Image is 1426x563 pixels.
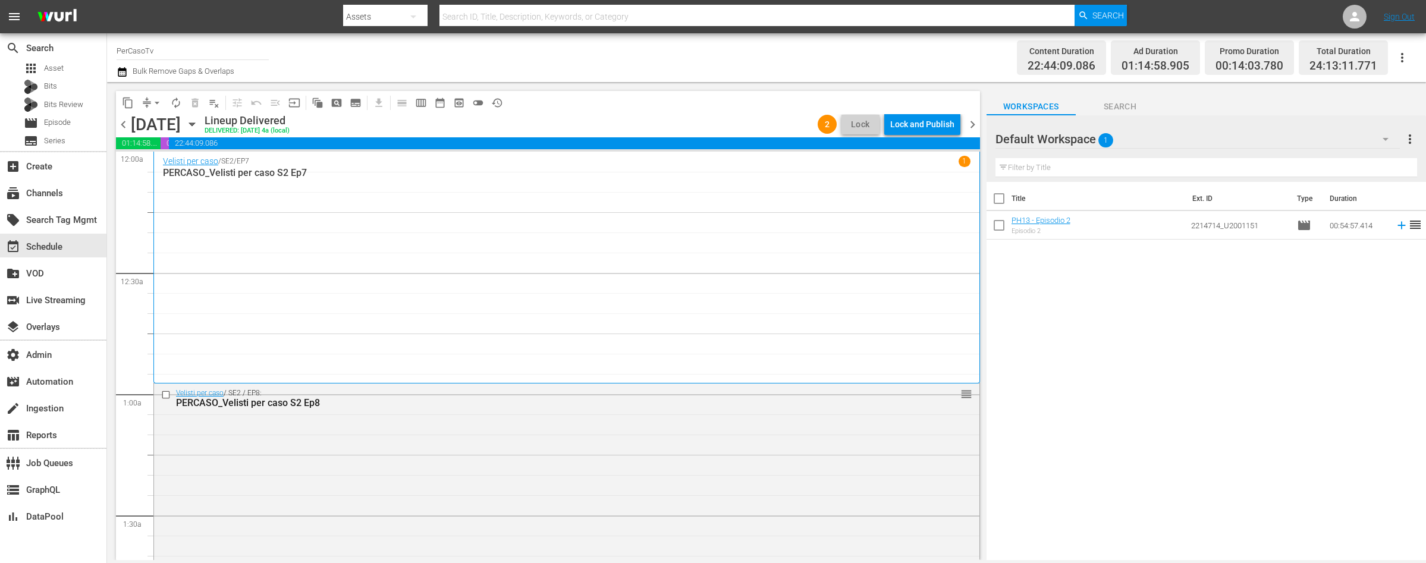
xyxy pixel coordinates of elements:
span: Live Streaming [6,293,20,307]
span: 2 [818,119,837,129]
div: DELIVERED: [DATE] 4a (local) [205,127,290,135]
span: reorder [960,388,972,401]
span: Week Calendar View [412,93,431,112]
span: View Backup [450,93,469,112]
span: Workspaces [987,99,1076,114]
button: Search [1075,5,1127,26]
span: reorder [1408,218,1422,232]
div: [DATE] [131,115,181,134]
span: Create Search Block [327,93,346,112]
span: Fill episodes with ad slates [266,93,285,112]
span: Bulk Remove Gaps & Overlaps [131,67,234,76]
span: chevron_left [116,117,131,132]
span: autorenew_outlined [170,97,182,109]
span: date_range_outlined [434,97,446,109]
span: Select an event to delete [186,93,205,112]
span: Overlays [6,320,20,334]
p: EP7 [237,157,249,165]
span: input [288,97,300,109]
div: Promo Duration [1215,43,1283,59]
span: menu [7,10,21,24]
span: Automation [6,375,20,389]
div: PERCASO_Velisti per caso S2 Ep8 [176,397,912,408]
span: Asset [44,62,64,74]
th: Title [1012,182,1185,215]
span: Refresh All Search Blocks [304,91,327,114]
span: Loop Content [167,93,186,112]
span: Clear Lineup [205,93,224,112]
span: GraphQL [6,483,20,497]
span: Search [1076,99,1165,114]
span: Download as CSV [365,91,388,114]
p: SE2 / [221,157,237,165]
span: 24:13:11.771 [1309,59,1377,73]
span: 00:14:03.780 [161,137,169,149]
span: Episode [44,117,71,128]
span: Asset [24,61,38,76]
button: Lock [841,115,880,134]
p: 1 [962,157,966,165]
span: arrow_drop_down [151,97,163,109]
span: chevron_right [965,117,980,132]
div: Bits [24,80,38,94]
span: Search [6,41,20,55]
span: more_vert [1403,132,1417,146]
span: Month Calendar View [431,93,450,112]
span: Episode [1297,218,1311,232]
span: Remove Gaps & Overlaps [137,93,167,112]
td: 2214714_U2001151 [1186,211,1292,240]
span: Bits [44,80,57,92]
div: Ad Duration [1122,43,1189,59]
span: Lock [846,118,875,131]
span: Job Queues [6,456,20,470]
span: Create [6,159,20,174]
span: 1 [1098,128,1113,153]
svg: Add to Schedule [1395,219,1408,232]
span: Episode [24,116,38,130]
div: Content Duration [1028,43,1095,59]
span: preview_outlined [453,97,465,109]
a: Sign Out [1384,12,1415,21]
span: Revert to Primary Episode [247,93,266,112]
span: Bits Review [44,99,83,111]
span: 22:44:09.086 [1028,59,1095,73]
span: 01:14:58.905 [1122,59,1189,73]
span: VOD [6,266,20,281]
span: toggle_off [472,97,484,109]
span: Day Calendar View [388,91,412,114]
button: reorder [960,388,972,400]
div: Total Duration [1309,43,1377,59]
div: / SE2 / EP8: [176,389,912,408]
span: 01:14:58.905 [116,137,161,149]
span: compress [141,97,153,109]
span: auto_awesome_motion_outlined [312,97,323,109]
span: Channels [6,186,20,200]
a: Velisti per caso [163,156,218,166]
span: 22:44:09.086 [169,137,979,149]
span: Series [24,134,38,148]
span: 24 hours Lineup View is OFF [469,93,488,112]
span: DataPool [6,509,20,524]
div: Default Workspace [995,122,1400,156]
span: Search Tag Mgmt [6,213,20,227]
span: Reports [6,428,20,442]
span: Create Series Block [346,93,365,112]
span: Search [1092,5,1124,26]
span: content_copy [122,97,134,109]
span: subtitles_outlined [350,97,362,109]
span: 00:14:03.780 [1215,59,1283,73]
div: Lock and Publish [890,114,954,135]
span: Copy Lineup [118,93,137,112]
span: calendar_view_week_outlined [415,97,427,109]
p: / [218,157,221,165]
div: Episodio 2 [1012,227,1070,235]
span: pageview_outlined [331,97,343,109]
div: Bits Review [24,97,38,112]
th: Ext. ID [1185,182,1290,215]
span: Ingestion [6,401,20,416]
span: Admin [6,348,20,362]
th: Type [1290,182,1323,215]
span: Series [44,135,65,147]
p: PERCASO_Velisti per caso S2 Ep7 [163,167,970,178]
button: more_vert [1403,125,1417,153]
